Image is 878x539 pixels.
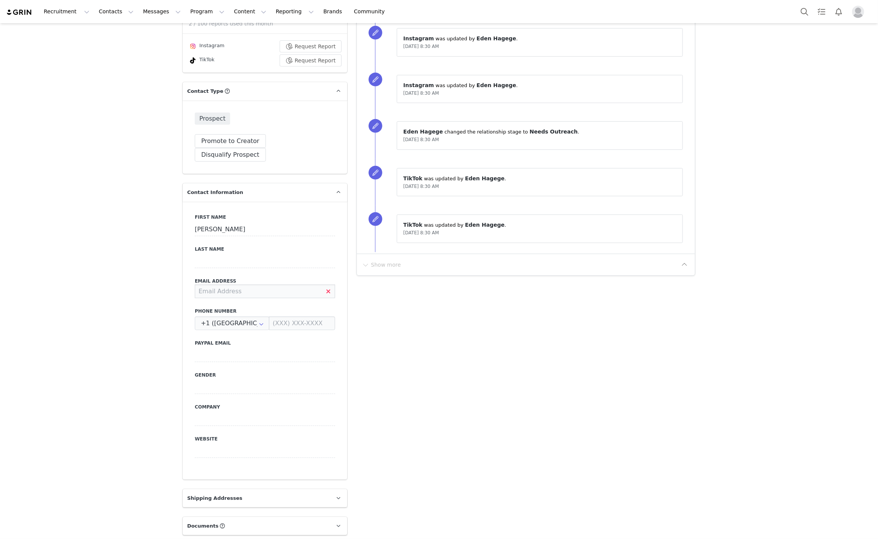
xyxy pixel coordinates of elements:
a: Tasks [813,3,830,20]
span: [DATE] 8:30 AM [403,91,439,96]
div: Instagram [188,42,224,51]
p: ⁨ ⁩ changed the ⁨relationship⁩ stage to ⁨ ⁩. [403,128,676,136]
label: Website [195,436,335,442]
span: Eden Hagege [477,82,516,88]
span: Shipping Addresses [187,494,242,502]
label: Gender [195,372,335,378]
label: Paypal Email [195,340,335,347]
span: Eden Hagege [403,129,443,135]
span: Eden Hagege [465,222,505,228]
input: Country [195,316,269,330]
img: placeholder-profile.jpg [852,6,864,18]
button: Profile [848,6,872,18]
span: [DATE] 8:30 AM [403,230,439,235]
span: Instagram [403,35,434,41]
span: Contact Type [187,87,223,95]
p: ⁨ ⁩ was updated by ⁨ ⁩. [403,81,676,89]
p: 2 / 100 reports used this month [189,20,347,28]
span: TikTok [403,222,422,228]
button: Messages [138,3,185,20]
body: Rich Text Area. Press ALT-0 for help. [6,6,312,14]
button: Request Report [280,40,342,52]
div: United States [195,316,269,330]
button: Reporting [271,3,318,20]
span: Instagram [403,82,434,88]
span: Documents [187,522,218,530]
span: [DATE] 8:30 AM [403,184,439,189]
span: Eden Hagege [477,35,516,41]
img: grin logo [6,9,33,16]
a: Brands [319,3,349,20]
label: Email Address [195,278,335,285]
span: [DATE] 8:30 AM [403,44,439,49]
button: Recruitment [39,3,94,20]
span: Needs Outreach [530,129,578,135]
span: Eden Hagege [465,175,505,181]
span: TikTok [403,175,422,181]
a: Community [350,3,393,20]
button: Contacts [94,3,138,20]
p: ⁨ ⁩ was updated by ⁨ ⁩. [403,175,676,183]
label: First Name [195,214,335,221]
input: (XXX) XXX-XXXX [269,316,335,330]
span: Prospect [195,113,230,125]
label: Company [195,404,335,410]
div: TikTok [188,56,215,65]
button: Disqualify Prospect [195,148,266,162]
button: Search [796,3,813,20]
label: Last Name [195,246,335,253]
button: Program [186,3,229,20]
button: Show more [361,259,401,271]
span: [DATE] 8:30 AM [403,137,439,142]
p: ⁨ ⁩ was updated by ⁨ ⁩. [403,35,676,43]
button: Promote to Creator [195,134,266,148]
span: Contact Information [187,189,243,196]
label: Phone Number [195,308,335,315]
button: Notifications [830,3,847,20]
p: ⁨ ⁩ was updated by ⁨ ⁩. [403,221,676,229]
button: Content [229,3,271,20]
input: Email Address [195,285,335,298]
img: instagram.svg [190,43,196,49]
button: Request Report [280,54,342,67]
